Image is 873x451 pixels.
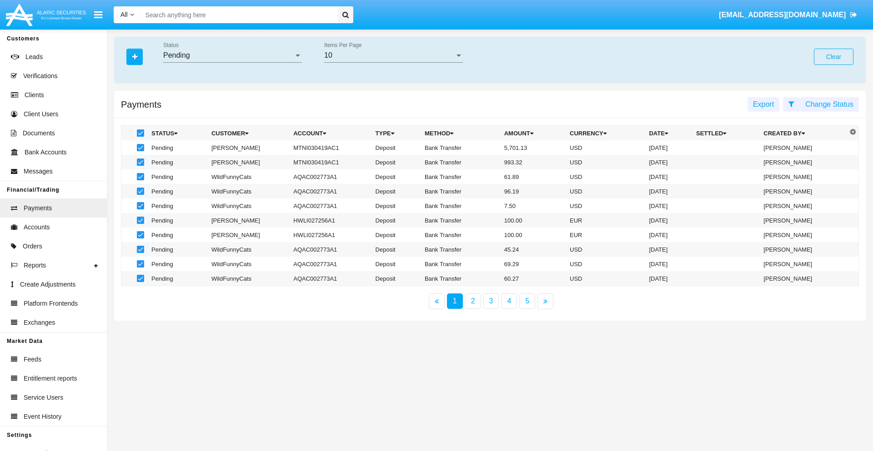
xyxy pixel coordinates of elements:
button: Change Status [800,97,859,112]
th: Amount [501,126,566,141]
td: [PERSON_NAME] [760,257,847,271]
td: HWLI027256A1 [290,213,371,228]
h5: Payments [121,101,161,108]
img: Logo image [5,1,87,28]
td: [DATE] [645,271,692,286]
td: Pending [148,155,208,169]
input: Search [141,6,335,23]
td: Pending [148,271,208,286]
td: USD [566,257,645,271]
span: Clients [25,90,44,100]
td: AQAC002773A1 [290,271,371,286]
td: 96.19 [501,184,566,198]
td: AQAC002773A1 [290,198,371,213]
a: 5 [519,293,535,309]
span: Messages [24,167,53,176]
span: [EMAIL_ADDRESS][DOMAIN_NAME] [719,11,846,19]
td: WildFunnyCats [208,198,290,213]
span: Bank Accounts [25,148,67,157]
td: 993.32 [501,155,566,169]
td: AQAC002773A1 [290,257,371,271]
th: Created By [760,126,847,141]
td: AQAC002773A1 [290,242,371,257]
td: [DATE] [645,169,692,184]
span: Accounts [24,223,50,232]
a: 2 [465,293,481,309]
td: [PERSON_NAME] [760,169,847,184]
td: [DATE] [645,257,692,271]
td: AQAC002773A1 [290,184,371,198]
td: Bank Transfer [421,271,501,286]
a: 1 [447,293,463,309]
td: Deposit [372,184,421,198]
th: Status [148,126,208,141]
th: Currency [566,126,645,141]
span: Leads [25,52,43,62]
td: [PERSON_NAME] [760,228,847,242]
span: 10 [324,51,332,59]
td: Bank Transfer [421,242,501,257]
th: Method [421,126,501,141]
td: Pending [148,213,208,228]
td: Bank Transfer [421,155,501,169]
td: [DATE] [645,184,692,198]
td: Bank Transfer [421,184,501,198]
td: [DATE] [645,242,692,257]
td: Bank Transfer [421,198,501,213]
td: [DATE] [645,198,692,213]
span: Documents [23,129,55,138]
td: EUR [566,213,645,228]
td: 45.24 [501,242,566,257]
td: USD [566,271,645,286]
td: USD [566,155,645,169]
td: Pending [148,184,208,198]
td: 100.00 [501,213,566,228]
td: WildFunnyCats [208,242,290,257]
td: Bank Transfer [421,257,501,271]
td: Deposit [372,228,421,242]
td: [PERSON_NAME] [208,140,290,155]
span: Export [753,100,774,108]
td: [DATE] [645,140,692,155]
td: 7.50 [501,198,566,213]
td: Pending [148,198,208,213]
td: WildFunnyCats [208,169,290,184]
td: 100.00 [501,228,566,242]
td: [PERSON_NAME] [760,198,847,213]
td: WildFunnyCats [208,257,290,271]
span: Event History [24,412,61,421]
a: All [114,10,141,20]
td: [DATE] [645,228,692,242]
span: Exchanges [24,318,55,327]
td: Pending [148,228,208,242]
td: Bank Transfer [421,228,501,242]
th: Account [290,126,371,141]
span: Orders [23,242,42,251]
td: MTNI030419AC1 [290,140,371,155]
td: Pending [148,169,208,184]
span: Pending [163,51,190,59]
td: [PERSON_NAME] [760,155,847,169]
span: Client Users [24,109,58,119]
td: Deposit [372,198,421,213]
span: Platform Frontends [24,299,78,308]
td: [PERSON_NAME] [208,213,290,228]
td: Deposit [372,155,421,169]
th: Customer [208,126,290,141]
th: Type [372,126,421,141]
td: EUR [566,228,645,242]
th: Date [645,126,692,141]
td: 69.29 [501,257,566,271]
a: 4 [501,293,517,309]
td: [PERSON_NAME] [760,184,847,198]
td: [PERSON_NAME] [760,213,847,228]
td: AQAC002773A1 [290,169,371,184]
td: Deposit [372,271,421,286]
td: [PERSON_NAME] [760,242,847,257]
span: Create Adjustments [20,280,75,289]
td: Deposit [372,140,421,155]
td: Bank Transfer [421,213,501,228]
span: All [120,11,128,18]
span: Reports [24,261,46,270]
span: Entitlement reports [24,374,77,383]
